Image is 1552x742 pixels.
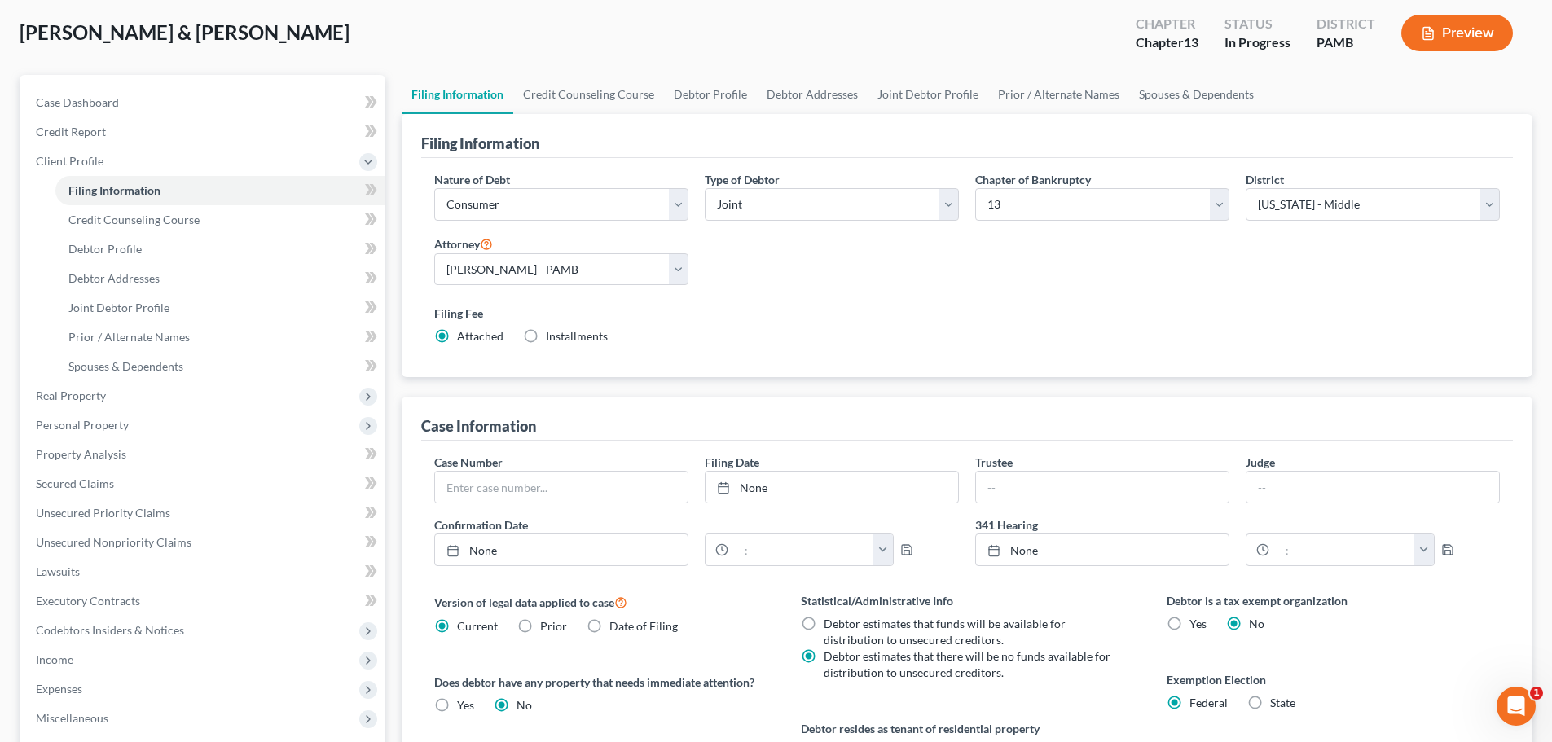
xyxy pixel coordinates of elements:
span: Miscellaneous [36,711,108,725]
span: Yes [457,698,474,712]
span: Secured Claims [36,476,114,490]
label: Does debtor have any property that needs immediate attention? [434,674,767,691]
span: Yes [1189,617,1207,630]
span: Date of Filing [609,619,678,633]
a: Executory Contracts [23,586,385,616]
span: Client Profile [36,154,103,168]
span: 13 [1184,34,1198,50]
span: Debtor Addresses [68,271,160,285]
a: Unsecured Nonpriority Claims [23,528,385,557]
span: No [517,698,532,712]
span: Real Property [36,389,106,402]
input: -- : -- [1269,534,1415,565]
span: Attached [457,329,503,343]
input: Enter case number... [435,472,688,503]
span: Unsecured Nonpriority Claims [36,535,191,549]
a: Secured Claims [23,469,385,498]
span: Executory Contracts [36,594,140,608]
div: Chapter [1136,33,1198,52]
a: Debtor Addresses [55,264,385,293]
a: Debtor Profile [55,235,385,264]
label: Debtor is a tax exempt organization [1167,592,1500,609]
a: Joint Debtor Profile [55,293,385,323]
label: Chapter of Bankruptcy [975,171,1091,188]
span: Debtor estimates that there will be no funds available for distribution to unsecured creditors. [824,649,1110,679]
a: None [976,534,1229,565]
span: Expenses [36,682,82,696]
span: Spouses & Dependents [68,359,183,373]
span: Case Dashboard [36,95,119,109]
iframe: Intercom live chat [1497,687,1536,726]
span: Credit Counseling Course [68,213,200,226]
input: -- [976,472,1229,503]
a: Lawsuits [23,557,385,586]
label: Exemption Election [1167,671,1500,688]
a: None [435,534,688,565]
span: Joint Debtor Profile [68,301,169,314]
a: Prior / Alternate Names [55,323,385,352]
span: Installments [546,329,608,343]
span: State [1270,696,1295,709]
div: Chapter [1136,15,1198,33]
span: Property Analysis [36,447,126,461]
a: Credit Counseling Course [55,205,385,235]
label: Attorney [434,234,493,253]
div: Case Information [421,416,536,436]
label: Judge [1246,454,1275,471]
label: Trustee [975,454,1013,471]
span: Lawsuits [36,564,80,578]
span: Prior / Alternate Names [68,330,190,344]
span: Debtor estimates that funds will be available for distribution to unsecured creditors. [824,617,1066,647]
span: 1 [1530,687,1543,700]
label: District [1246,171,1284,188]
input: -- : -- [728,534,874,565]
label: Debtor resides as tenant of residential property [801,720,1134,737]
label: Filing Fee [434,305,1500,322]
label: Statistical/Administrative Info [801,592,1134,609]
a: Filing Information [402,75,513,114]
a: Case Dashboard [23,88,385,117]
a: Debtor Profile [664,75,757,114]
span: Current [457,619,498,633]
div: Filing Information [421,134,539,153]
a: Spouses & Dependents [1129,75,1264,114]
a: Unsecured Priority Claims [23,498,385,528]
span: Personal Property [36,418,129,432]
a: Joint Debtor Profile [868,75,988,114]
span: [PERSON_NAME] & [PERSON_NAME] [20,20,350,44]
button: Preview [1401,15,1513,51]
span: Codebtors Insiders & Notices [36,623,184,637]
span: Federal [1189,696,1228,709]
span: Debtor Profile [68,242,142,256]
span: Income [36,652,73,666]
label: Version of legal data applied to case [434,592,767,612]
a: Credit Report [23,117,385,147]
input: -- [1246,472,1499,503]
a: Property Analysis [23,440,385,469]
a: Prior / Alternate Names [988,75,1129,114]
span: Credit Report [36,125,106,138]
div: Status [1224,15,1290,33]
a: Debtor Addresses [757,75,868,114]
span: Prior [540,619,567,633]
label: Nature of Debt [434,171,510,188]
a: Filing Information [55,176,385,205]
label: Case Number [434,454,503,471]
span: Unsecured Priority Claims [36,506,170,520]
span: Filing Information [68,183,160,197]
div: PAMB [1317,33,1375,52]
label: Type of Debtor [705,171,780,188]
label: Confirmation Date [426,516,967,533]
a: Spouses & Dependents [55,352,385,381]
label: 341 Hearing [967,516,1508,533]
div: District [1317,15,1375,33]
span: No [1249,617,1264,630]
a: Credit Counseling Course [513,75,664,114]
a: None [706,472,958,503]
label: Filing Date [705,454,759,471]
div: In Progress [1224,33,1290,52]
